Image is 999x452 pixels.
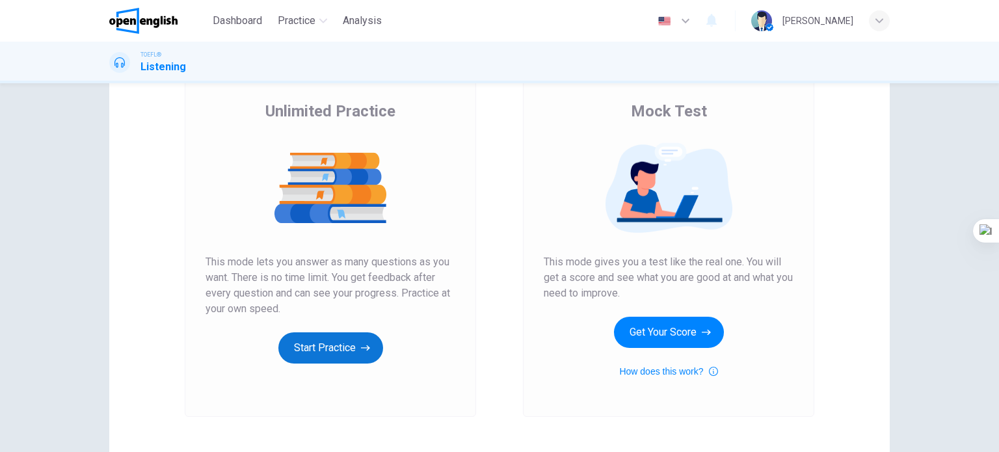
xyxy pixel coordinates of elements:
span: Mock Test [631,101,707,122]
button: Dashboard [207,9,267,33]
button: Practice [273,9,332,33]
img: en [656,16,673,26]
button: Start Practice [278,332,383,364]
div: [PERSON_NAME] [782,13,853,29]
span: Dashboard [213,13,262,29]
button: Get Your Score [614,317,724,348]
span: This mode gives you a test like the real one. You will get a score and see what you are good at a... [544,254,793,301]
h1: Listening [140,59,186,75]
span: Practice [278,13,315,29]
button: How does this work? [619,364,717,379]
span: This mode lets you answer as many questions as you want. There is no time limit. You get feedback... [206,254,455,317]
a: OpenEnglish logo [109,8,207,34]
span: Unlimited Practice [265,101,395,122]
img: OpenEnglish logo [109,8,178,34]
span: TOEFL® [140,50,161,59]
button: Analysis [338,9,387,33]
span: Analysis [343,13,382,29]
img: Profile picture [751,10,772,31]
